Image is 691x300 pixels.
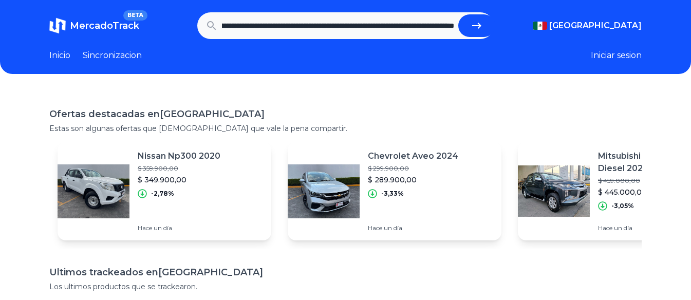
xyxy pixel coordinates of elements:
a: Featured imageNissan Np300 2020$ 359.900,00$ 349.900,00-2,78%Hace un día [58,142,271,240]
p: -3,05% [611,202,634,210]
p: Los ultimos productos que se trackearon. [49,282,642,292]
p: Hace un día [138,224,220,232]
a: Sincronizacion [83,49,142,62]
a: MercadoTrackBETA [49,17,139,34]
img: Mexico [533,22,547,30]
span: MercadoTrack [70,20,139,31]
p: Hace un día [368,224,458,232]
a: Featured imageChevrolet Aveo 2024$ 299.900,00$ 289.900,00-3,33%Hace un día [288,142,501,240]
span: BETA [123,10,147,21]
img: Featured image [58,155,129,227]
p: Nissan Np300 2020 [138,150,220,162]
button: [GEOGRAPHIC_DATA] [533,20,642,32]
p: $ 289.900,00 [368,175,458,185]
span: [GEOGRAPHIC_DATA] [549,20,642,32]
p: Chevrolet Aveo 2024 [368,150,458,162]
p: -3,33% [381,190,404,198]
p: -2,78% [151,190,174,198]
p: Estas son algunas ofertas que [DEMOGRAPHIC_DATA] que vale la pena compartir. [49,123,642,134]
p: $ 299.900,00 [368,164,458,173]
img: Featured image [518,155,590,227]
h1: Ofertas destacadas en [GEOGRAPHIC_DATA] [49,107,642,121]
p: $ 359.900,00 [138,164,220,173]
button: Iniciar sesion [591,49,642,62]
h1: Ultimos trackeados en [GEOGRAPHIC_DATA] [49,265,642,279]
img: MercadoTrack [49,17,66,34]
p: $ 349.900,00 [138,175,220,185]
img: Featured image [288,155,360,227]
a: Inicio [49,49,70,62]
